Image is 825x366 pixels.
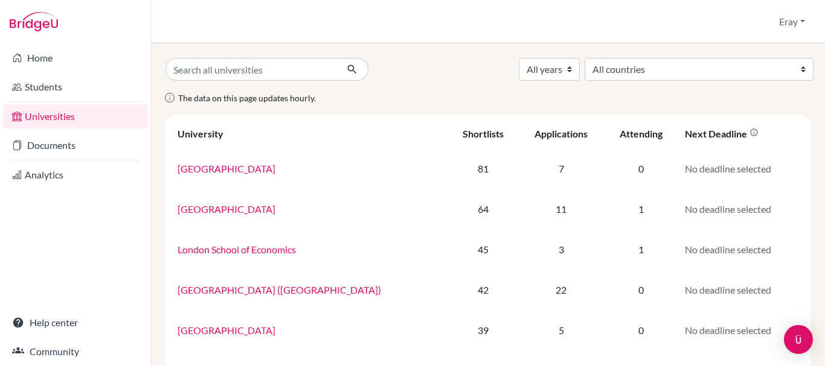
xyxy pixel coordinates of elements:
[518,148,604,189] td: 7
[685,324,771,336] span: No deadline selected
[605,189,678,229] td: 1
[10,12,58,31] img: Bridge-U
[178,324,275,336] a: [GEOGRAPHIC_DATA]
[178,163,275,174] a: [GEOGRAPHIC_DATA]
[620,128,663,139] div: Attending
[165,58,337,81] input: Search all universities
[784,325,813,354] div: Open Intercom Messenger
[685,203,771,215] span: No deadline selected
[2,311,148,335] a: Help center
[178,244,296,255] a: London School of Economics
[685,284,771,295] span: No deadline selected
[2,104,148,128] a: Universities
[178,203,275,215] a: [GEOGRAPHIC_DATA]
[448,229,518,270] td: 45
[605,229,678,270] td: 1
[518,270,604,310] td: 22
[2,163,148,187] a: Analytics
[178,93,316,103] span: The data on this page updates hourly.
[685,128,759,139] div: Next deadline
[448,189,518,229] td: 64
[2,339,148,364] a: Community
[518,229,604,270] td: 3
[605,310,678,350] td: 0
[2,75,148,99] a: Students
[605,270,678,310] td: 0
[178,284,381,295] a: [GEOGRAPHIC_DATA] ([GEOGRAPHIC_DATA])
[463,128,504,139] div: Shortlists
[448,270,518,310] td: 42
[685,163,771,174] span: No deadline selected
[448,148,518,189] td: 81
[518,310,604,350] td: 5
[685,244,771,255] span: No deadline selected
[170,119,448,148] th: University
[2,133,148,157] a: Documents
[518,189,604,229] td: 11
[448,310,518,350] td: 39
[774,10,811,33] button: Eray
[605,148,678,189] td: 0
[2,46,148,70] a: Home
[534,128,588,139] div: Applications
